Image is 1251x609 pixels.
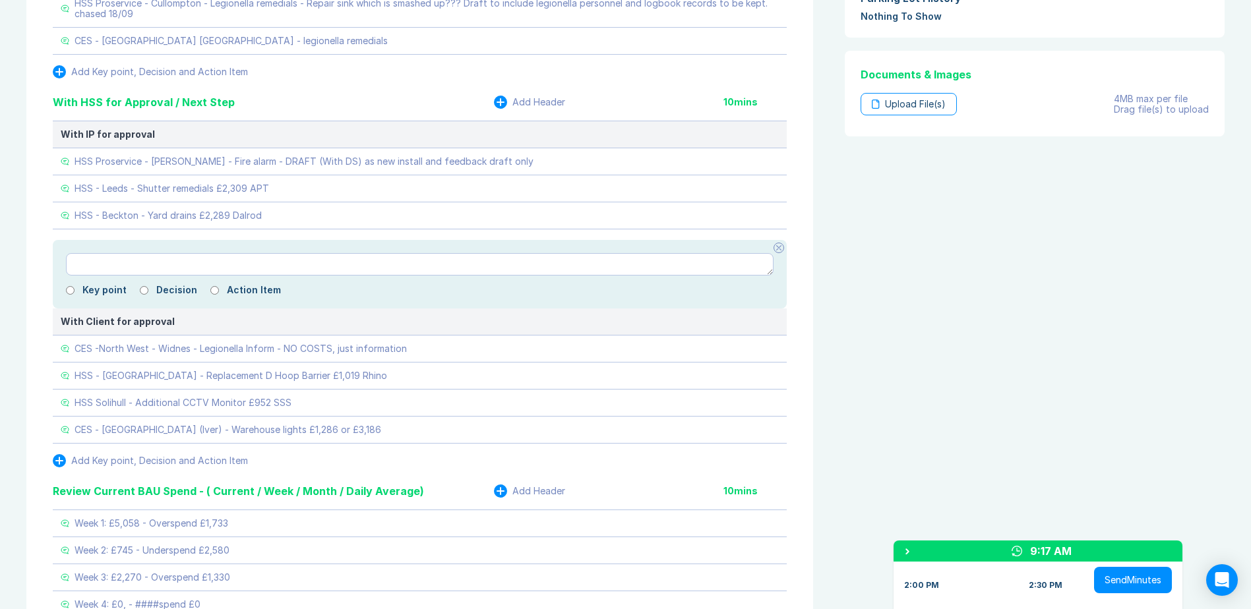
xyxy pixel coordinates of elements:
label: Decision [156,285,197,295]
button: Add Key point, Decision and Action Item [53,65,248,78]
div: Nothing To Show [861,11,1209,22]
button: Add Header [494,96,565,109]
div: With IP for approval [61,129,779,140]
div: CES -North West - Widnes - Legionella Inform - NO COSTS, just information [75,343,407,354]
div: CES - [GEOGRAPHIC_DATA] [GEOGRAPHIC_DATA] - legionella remedials [75,36,388,46]
div: Add Header [512,486,565,496]
div: HSS - Beckton - Yard drains £2,289 Dalrod [75,210,262,221]
div: 2:00 PM [904,580,939,591]
div: Add Header [512,97,565,107]
div: HSS Proservice - [PERSON_NAME] - Fire alarm - DRAFT (With DS) as new install and feedback draft only [75,156,534,167]
div: 9:17 AM [1030,543,1072,559]
button: SendMinutes [1094,567,1172,593]
div: Drag file(s) to upload [1114,104,1209,115]
div: Upload File(s) [861,93,957,115]
label: Key point [82,285,127,295]
div: With Client for approval [61,316,779,327]
div: Add Key point, Decision and Action Item [71,455,248,466]
div: HSS - [GEOGRAPHIC_DATA] - Replacement D Hoop Barrier £1,019 Rhino [75,370,387,381]
div: Week 3: £2,270 - Overspend £1,330 [75,572,230,583]
div: 2:30 PM [1029,580,1062,591]
div: 10 mins [723,486,787,496]
div: HSS Solihull - Additional CCTV Monitor £952 SSS [75,397,291,408]
div: Review Current BAU Spend - ( Current / Week / Month / Daily Average) [53,483,424,499]
div: Week 2: £745 - Underspend £2,580 [75,545,229,556]
div: Week 1: £5,058 - Overspend £1,733 [75,518,228,529]
label: Action Item [227,285,281,295]
div: CES - [GEOGRAPHIC_DATA] (Iver) - Warehouse lights £1,286 or £3,186 [75,424,381,435]
button: Add Key point, Decision and Action Item [53,454,248,467]
div: Add Key point, Decision and Action Item [71,67,248,77]
button: Add Header [494,484,565,498]
div: With HSS for Approval / Next Step [53,94,235,110]
div: HSS - Leeds - Shutter remedials £2,309 APT [75,183,269,194]
div: 4MB max per file [1114,94,1209,104]
div: Open Intercom Messenger [1206,564,1238,596]
div: Documents & Images [861,67,1209,82]
div: 10 mins [723,97,787,107]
